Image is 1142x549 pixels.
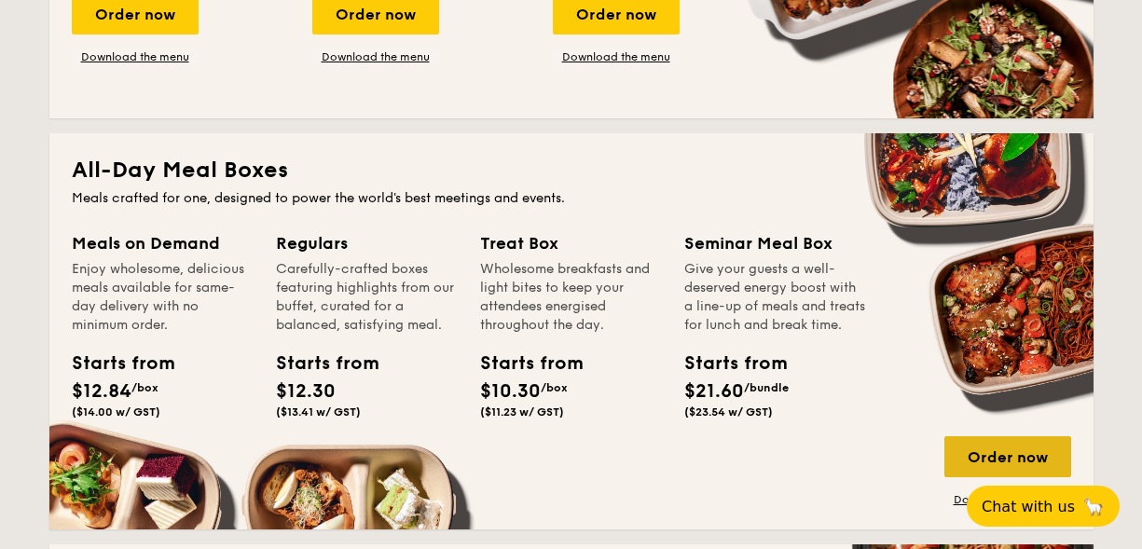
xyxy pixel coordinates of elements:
[967,486,1120,527] button: Chat with us🦙
[480,405,564,419] span: ($11.23 w/ GST)
[480,260,662,335] div: Wholesome breakfasts and light bites to keep your attendees energised throughout the day.
[982,498,1075,515] span: Chat with us
[276,350,360,377] div: Starts from
[72,405,160,419] span: ($14.00 w/ GST)
[72,189,1071,208] div: Meals crafted for one, designed to power the world's best meetings and events.
[684,350,768,377] div: Starts from
[944,436,1071,477] div: Order now
[684,405,773,419] span: ($23.54 w/ GST)
[1082,496,1105,517] span: 🦙
[944,492,1071,507] a: Download the menu
[276,405,361,419] span: ($13.41 w/ GST)
[480,380,541,403] span: $10.30
[684,260,866,335] div: Give your guests a well-deserved energy boost with a line-up of meals and treats for lunch and br...
[480,230,662,256] div: Treat Box
[684,380,744,403] span: $21.60
[276,230,458,256] div: Regulars
[72,380,131,403] span: $12.84
[480,350,564,377] div: Starts from
[72,230,254,256] div: Meals on Demand
[72,260,254,335] div: Enjoy wholesome, delicious meals available for same-day delivery with no minimum order.
[684,230,866,256] div: Seminar Meal Box
[276,380,336,403] span: $12.30
[131,381,158,394] span: /box
[72,350,156,377] div: Starts from
[72,156,1071,185] h2: All-Day Meal Boxes
[312,49,439,64] a: Download the menu
[744,381,789,394] span: /bundle
[276,260,458,335] div: Carefully-crafted boxes featuring highlights from our buffet, curated for a balanced, satisfying ...
[553,49,680,64] a: Download the menu
[541,381,568,394] span: /box
[72,49,199,64] a: Download the menu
